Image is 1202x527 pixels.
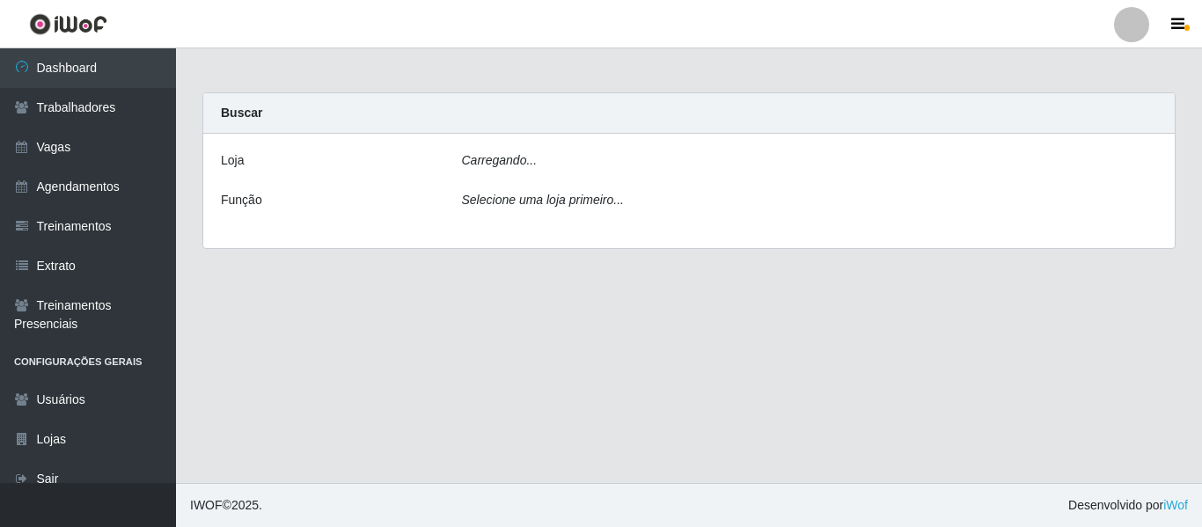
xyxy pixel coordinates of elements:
label: Função [221,191,262,209]
span: Desenvolvido por [1068,496,1188,515]
i: Carregando... [462,153,538,167]
img: CoreUI Logo [29,13,107,35]
span: IWOF [190,498,223,512]
strong: Buscar [221,106,262,120]
a: iWof [1163,498,1188,512]
i: Selecione uma loja primeiro... [462,193,624,207]
span: © 2025 . [190,496,262,515]
label: Loja [221,151,244,170]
